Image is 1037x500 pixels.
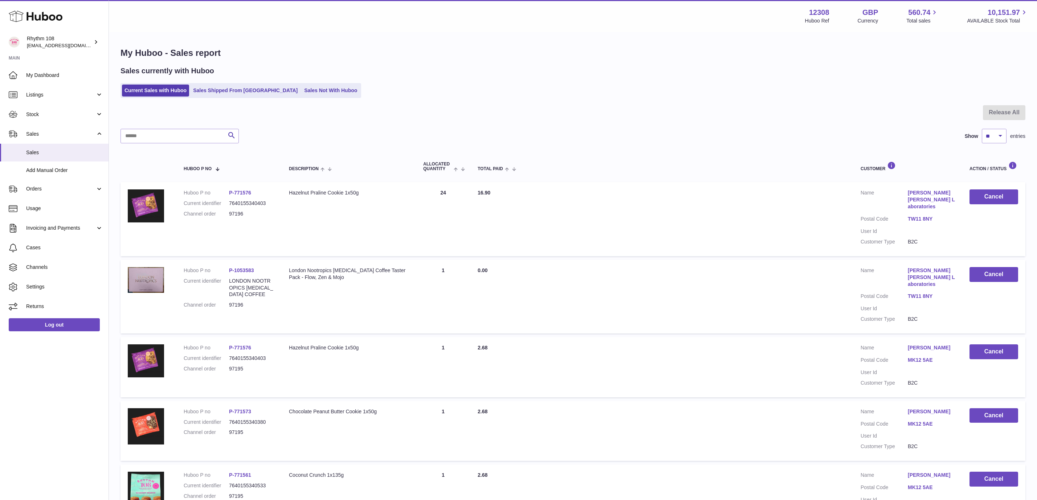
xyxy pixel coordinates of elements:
[289,189,409,196] div: Hazelnut Praline Cookie 1x50g
[969,472,1018,487] button: Cancel
[229,190,251,196] a: P-771576
[229,429,274,436] dd: 97195
[423,162,452,171] span: ALLOCATED Quantity
[184,365,229,372] dt: Channel order
[858,17,878,24] div: Currency
[184,167,212,171] span: Huboo P no
[289,344,409,351] div: Hazelnut Praline Cookie 1x50g
[229,409,251,414] a: P-771573
[861,316,908,323] dt: Customer Type
[26,91,95,98] span: Listings
[861,293,908,302] dt: Postal Code
[229,210,274,217] dd: 97196
[861,433,908,439] dt: User Id
[908,216,955,222] a: TW11 8NY
[302,85,360,97] a: Sales Not With Huboo
[121,66,214,76] h2: Sales currently with Huboo
[861,216,908,224] dt: Postal Code
[289,472,409,479] div: Coconut Crunch 1x135g
[9,318,100,331] a: Log out
[908,421,955,427] a: MK12 5AE
[908,267,955,288] a: [PERSON_NAME] [PERSON_NAME] Laboratories
[26,167,103,174] span: Add Manual Order
[908,238,955,245] dd: B2C
[969,408,1018,423] button: Cancel
[861,472,908,480] dt: Name
[861,369,908,376] dt: User Id
[416,401,470,461] td: 1
[289,167,319,171] span: Description
[27,42,107,48] span: [EMAIL_ADDRESS][DOMAIN_NAME]
[26,303,103,310] span: Returns
[861,267,908,290] dt: Name
[229,482,274,489] dd: 7640155340533
[908,344,955,351] a: [PERSON_NAME]
[478,190,490,196] span: 16.90
[988,8,1020,17] span: 10,151.97
[965,133,978,140] label: Show
[128,189,164,222] img: 123081684746041.JPG
[908,408,955,415] a: [PERSON_NAME]
[184,302,229,308] dt: Channel order
[229,302,274,308] dd: 97196
[861,344,908,353] dt: Name
[861,408,908,417] dt: Name
[967,17,1028,24] span: AVAILABLE Stock Total
[9,37,20,48] img: orders@rhythm108.com
[184,267,229,274] dt: Huboo P no
[191,85,300,97] a: Sales Shipped From [GEOGRAPHIC_DATA]
[128,267,164,293] img: 123081753871449.jpg
[229,345,251,351] a: P-771576
[906,8,939,24] a: 560.74 Total sales
[809,8,829,17] strong: 12308
[861,189,908,212] dt: Name
[289,267,409,281] div: London Nootropics [MEDICAL_DATA] Coffee Taster Pack - Flow, Zen & Mojo
[26,185,95,192] span: Orders
[229,278,274,298] dd: LONDON NOOTROPICS [MEDICAL_DATA] COFFEE
[908,316,955,323] dd: B2C
[908,357,955,364] a: MK12 5AE
[908,189,955,210] a: [PERSON_NAME] [PERSON_NAME] Laboratories
[969,189,1018,204] button: Cancel
[184,429,229,436] dt: Channel order
[1010,133,1025,140] span: entries
[416,337,470,397] td: 1
[184,355,229,362] dt: Current identifier
[184,344,229,351] dt: Huboo P no
[478,409,487,414] span: 2.68
[184,472,229,479] dt: Huboo P no
[26,225,95,231] span: Invoicing and Payments
[861,305,908,312] dt: User Id
[416,182,470,256] td: 24
[969,267,1018,282] button: Cancel
[229,355,274,362] dd: 7640155340403
[416,260,470,333] td: 1
[26,283,103,290] span: Settings
[26,111,95,118] span: Stock
[128,344,164,377] img: 123081684746041.JPG
[229,472,251,478] a: P-771561
[906,17,939,24] span: Total sales
[908,293,955,300] a: TW11 8NY
[861,443,908,450] dt: Customer Type
[229,200,274,207] dd: 7640155340403
[184,200,229,207] dt: Current identifier
[969,344,1018,359] button: Cancel
[184,210,229,217] dt: Channel order
[861,161,955,171] div: Customer
[862,8,878,17] strong: GBP
[969,161,1018,171] div: Action / Status
[184,419,229,426] dt: Current identifier
[26,205,103,212] span: Usage
[184,408,229,415] dt: Huboo P no
[122,85,189,97] a: Current Sales with Huboo
[967,8,1028,24] a: 10,151.97 AVAILABLE Stock Total
[478,267,487,273] span: 0.00
[478,472,487,478] span: 2.68
[805,17,829,24] div: Huboo Ref
[184,189,229,196] dt: Huboo P no
[128,408,164,444] img: 123081684746069.JPG
[478,345,487,351] span: 2.68
[26,72,103,79] span: My Dashboard
[861,357,908,365] dt: Postal Code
